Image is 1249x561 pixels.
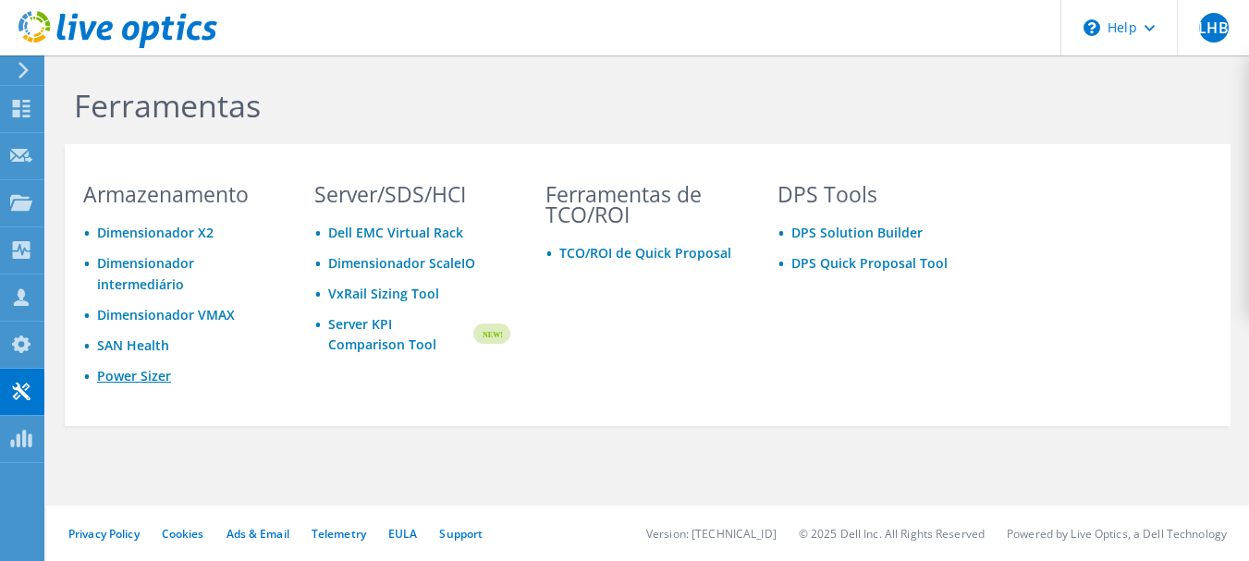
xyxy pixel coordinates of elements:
[791,224,923,241] a: DPS Solution Builder
[83,184,279,204] h3: Armazenamento
[328,314,471,355] a: Server KPI Comparison Tool
[328,254,475,272] a: Dimensionador ScaleIO
[227,526,289,542] a: Ads & Email
[328,285,439,302] a: VxRail Sizing Tool
[328,224,463,241] a: Dell EMC Virtual Rack
[162,526,204,542] a: Cookies
[314,184,510,204] h3: Server/SDS/HCI
[97,254,194,293] a: Dimensionador intermediário
[97,336,169,354] a: SAN Health
[545,184,741,225] h3: Ferramentas de TCO/ROI
[388,526,417,542] a: EULA
[312,526,366,542] a: Telemetry
[97,367,171,384] a: Power Sizer
[791,254,948,272] a: DPS Quick Proposal Tool
[778,184,973,204] h3: DPS Tools
[74,86,1212,125] h1: Ferramentas
[646,526,777,542] li: Version: [TECHNICAL_ID]
[439,526,483,542] a: Support
[1007,526,1227,542] li: Powered by Live Optics, a Dell Technology
[471,312,510,356] img: new-badge.svg
[97,224,214,241] a: Dimensionador X2
[1084,19,1100,36] svg: \n
[799,526,985,542] li: © 2025 Dell Inc. All Rights Reserved
[97,306,235,323] a: Dimensionador VMAX
[1199,13,1229,43] span: LHB
[68,526,140,542] a: Privacy Policy
[559,244,731,262] a: TCO/ROI de Quick Proposal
